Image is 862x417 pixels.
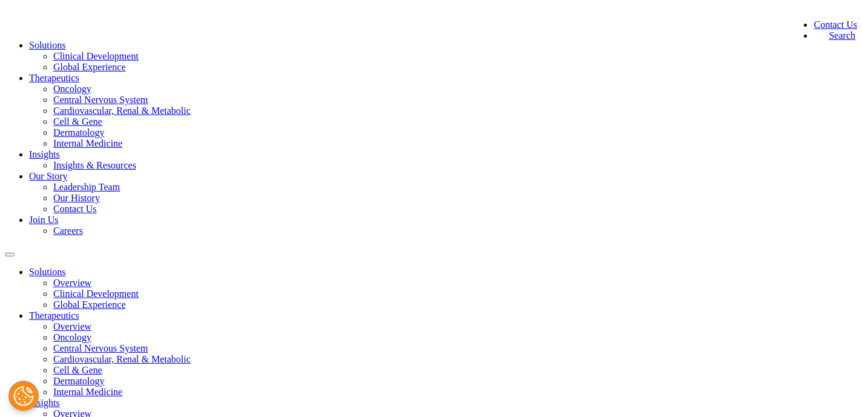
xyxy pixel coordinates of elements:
a: Overview [53,321,91,332]
a: Careers [53,225,83,236]
a: Our History [53,193,100,203]
a: Cardiovascular, Renal & Metabolic [53,354,191,364]
a: Cardiovascular, Renal & Metabolic [53,105,191,116]
a: Dermatology [53,376,104,386]
a: Clinical Development [53,289,139,299]
a: Join Us [29,215,58,225]
a: Contact Us [814,19,857,30]
a: Overview [53,278,91,288]
a: Internal Medicine [53,138,122,148]
a: Insights & Resources [53,160,136,170]
a: Central Nervous System [53,343,148,353]
a: Internal Medicine [53,387,122,397]
a: Global Experience [53,299,126,310]
a: Cell & Gene [53,116,102,127]
a: Clinical Development [53,51,139,61]
a: Oncology [53,332,91,342]
a: Search [814,30,855,41]
a: Cell & Gene [53,365,102,375]
a: Global Experience [53,62,126,72]
a: Insights [29,149,60,159]
img: search.svg [814,30,826,42]
a: Insights [29,398,60,408]
a: Contact Us [53,204,97,214]
button: Cookies Settings [8,381,39,411]
a: Our Story [29,171,68,181]
a: Therapeutics [29,73,79,83]
a: Solutions [29,40,65,50]
a: Therapeutics [29,310,79,321]
a: Dermatology [53,127,104,138]
a: Central Nervous System [53,95,148,105]
a: Leadership Team [53,182,120,192]
a: Oncology [53,84,91,94]
a: Solutions [29,267,65,277]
